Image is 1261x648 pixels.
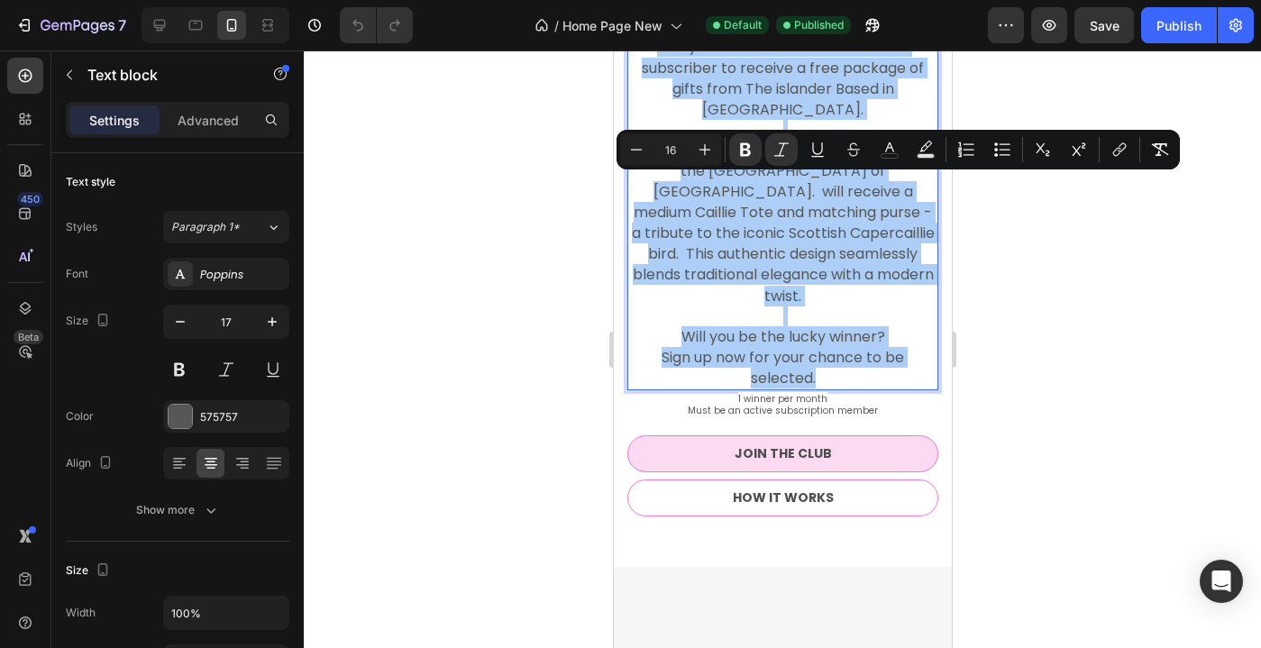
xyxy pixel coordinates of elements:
[7,7,134,43] button: 7
[66,408,94,424] div: Color
[66,309,114,333] div: Size
[66,494,289,526] button: Show more
[121,392,218,415] div: JOIN THE CLUB
[66,266,88,282] div: Font
[171,219,240,235] span: Paragraph 1*
[1090,18,1119,33] span: Save
[28,89,264,110] span: Made with hand [PERSON_NAME]
[68,276,271,297] span: Will you be the lucky winner?
[1200,560,1243,603] div: Open Intercom Messenger
[66,452,116,476] div: Align
[66,219,97,235] div: Styles
[164,597,288,629] input: Auto
[87,64,241,86] p: Text block
[136,501,220,519] div: Show more
[554,16,559,35] span: /
[724,17,762,33] span: Default
[48,297,290,338] span: Sign up now for your chance to be selected.
[66,174,115,190] div: Text style
[163,211,289,243] button: Paragraph 1*
[118,14,126,36] p: 7
[562,16,662,35] span: Home Page New
[124,342,214,355] span: 1 winner per month
[17,192,43,206] div: 450
[89,111,140,130] p: Settings
[14,429,324,466] a: HOW IT WORKS
[1156,16,1202,35] div: Publish
[1074,7,1134,43] button: Save
[66,559,114,583] div: Size
[794,17,844,33] span: Published
[66,605,96,621] div: Width
[178,111,239,130] p: Advanced
[74,353,264,367] span: Must be an active subscription member
[200,409,285,425] div: 575757
[1141,7,1217,43] button: Publish
[119,436,220,459] div: HOW IT WORKS
[614,50,952,648] iframe: Design area
[617,130,1180,169] div: Editor contextual toolbar
[14,385,324,422] a: JOIN THE CLUB
[14,330,43,344] div: Beta
[18,89,321,256] span: ® from the [GEOGRAPHIC_DATA] of [GEOGRAPHIC_DATA]. will receive a medium Caillie Tote and matchin...
[340,7,413,43] div: Undo/Redo
[200,267,285,283] div: Poppins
